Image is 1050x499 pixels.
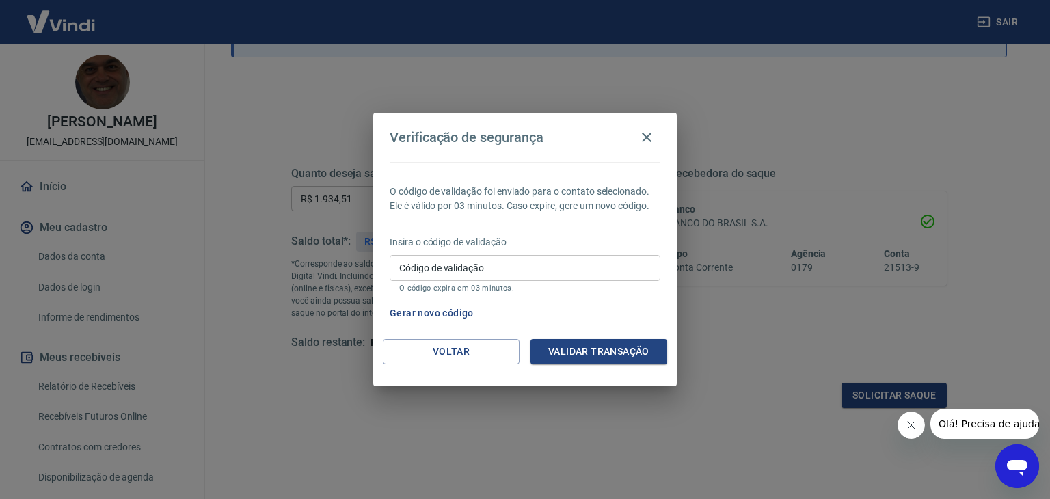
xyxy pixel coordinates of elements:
[384,301,479,326] button: Gerar novo código
[995,444,1039,488] iframe: Botão para abrir a janela de mensagens
[930,409,1039,439] iframe: Mensagem da empresa
[898,412,925,439] iframe: Fechar mensagem
[390,129,543,146] h4: Verificação de segurança
[390,235,660,249] p: Insira o código de validação
[8,10,115,21] span: Olá! Precisa de ajuda?
[530,339,667,364] button: Validar transação
[383,339,520,364] button: Voltar
[399,284,651,293] p: O código expira em 03 minutos.
[390,185,660,213] p: O código de validação foi enviado para o contato selecionado. Ele é válido por 03 minutos. Caso e...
